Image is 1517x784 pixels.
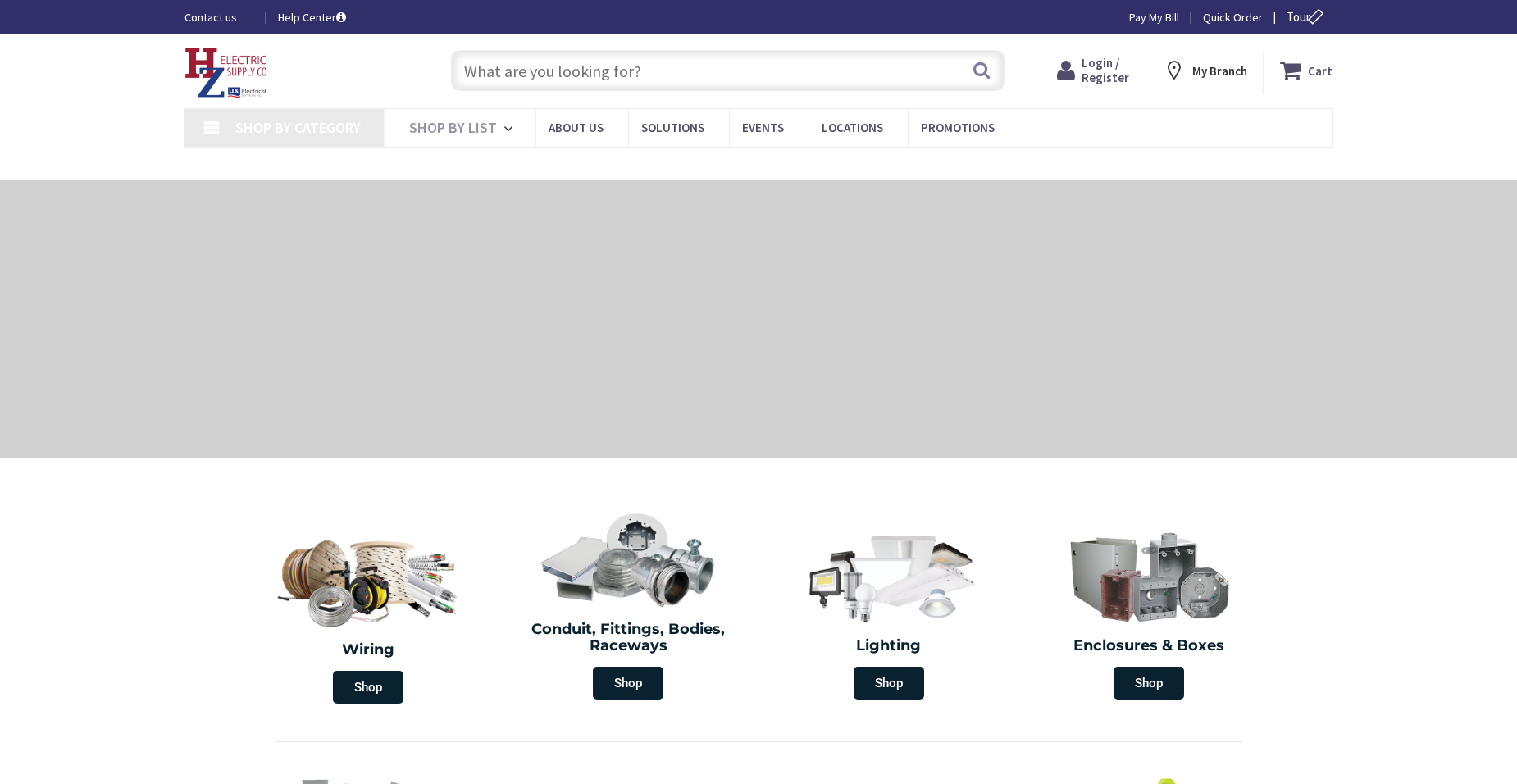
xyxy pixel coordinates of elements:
[238,520,499,712] a: Wiring Shop
[409,118,497,137] span: Shop By List
[451,50,1004,91] input: What are you looking for?
[333,671,403,704] span: Shop
[1203,9,1263,25] a: Quick Order
[1057,56,1129,85] a: Login / Register
[854,667,924,700] span: Shop
[763,520,1015,708] a: Lighting Shop
[1163,56,1247,85] div: My Branch
[641,120,704,135] span: Solutions
[771,638,1007,654] h2: Lighting
[1129,9,1179,25] a: Pay My Bill
[235,118,361,137] span: Shop By Category
[184,48,268,98] img: HZ Electric Supply
[1114,667,1184,700] span: Shop
[822,120,883,135] span: Locations
[1287,9,1328,25] span: Tour
[549,120,604,135] span: About Us
[1082,55,1129,85] span: Login / Register
[278,9,346,25] a: Help Center
[1192,63,1247,79] strong: My Branch
[503,504,755,708] a: Conduit, Fittings, Bodies, Raceways Shop
[742,120,784,135] span: Events
[593,667,663,700] span: Shop
[1280,56,1332,85] a: Cart
[921,120,995,135] span: Promotions
[1308,56,1332,85] strong: Cart
[184,9,252,25] a: Contact us
[511,622,747,654] h2: Conduit, Fittings, Bodies, Raceways
[1023,520,1276,708] a: Enclosures & Boxes Shop
[1032,638,1268,654] h2: Enclosures & Boxes
[246,642,490,659] h2: Wiring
